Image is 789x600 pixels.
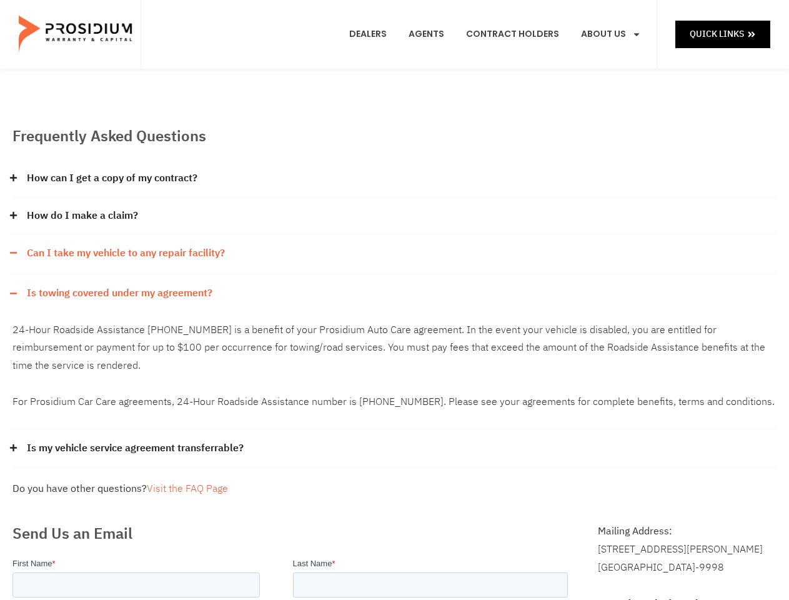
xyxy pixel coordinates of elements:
[675,21,770,47] a: Quick Links
[572,11,650,57] a: About Us
[27,169,197,187] a: How can I get a copy of my contract?
[12,271,777,274] div: Can I take my vehicle to any repair facility?
[27,439,244,457] a: Is my vehicle service agreement transferrable?
[12,197,777,235] div: How do I make a claim?
[12,430,777,467] div: Is my vehicle service agreement transferrable?
[12,235,777,272] div: Can I take my vehicle to any repair facility?
[690,26,744,42] span: Quick Links
[457,11,568,57] a: Contract Holders
[147,481,228,496] a: Visit the FAQ Page
[27,207,138,225] a: How do I make a claim?
[598,559,777,577] div: [GEOGRAPHIC_DATA]-9998
[12,125,777,147] h2: Frequently Asked Questions
[340,11,396,57] a: Dealers
[12,312,777,430] div: Is towing covered under my agreement?
[27,244,225,262] a: Can I take my vehicle to any repair facility?
[12,480,777,498] div: Do you have other questions?
[280,1,320,11] span: Last Name
[12,275,777,312] div: Is towing covered under my agreement?
[12,160,777,197] div: How can I get a copy of my contract?
[12,522,573,545] h2: Send Us an Email
[598,541,777,559] div: [STREET_ADDRESS][PERSON_NAME]
[399,11,454,57] a: Agents
[340,11,650,57] nav: Menu
[27,284,212,302] a: Is towing covered under my agreement?
[598,524,672,539] b: Mailing Address:
[12,321,777,411] p: 24-Hour Roadside Assistance [PHONE_NUMBER] is a benefit of your Prosidium Auto Care agreement. In...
